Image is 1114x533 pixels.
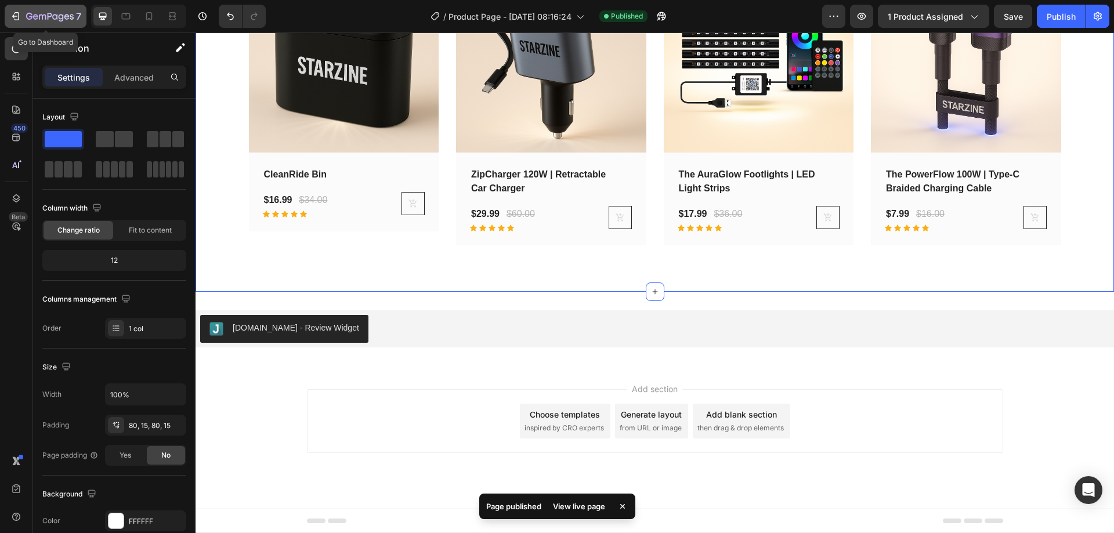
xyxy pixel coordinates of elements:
[120,450,131,461] span: Yes
[102,159,133,176] div: $34.00
[56,41,151,55] p: Section
[502,390,588,401] span: then drag & drop elements
[11,124,28,133] div: 450
[546,498,612,514] div: View live page
[42,389,62,400] div: Width
[42,420,69,430] div: Padding
[219,5,266,28] div: Undo/Redo
[76,9,81,23] p: 7
[1075,476,1102,504] div: Open Intercom Messenger
[37,289,164,302] div: [DOMAIN_NAME] - Review Widget
[425,376,486,388] div: Generate layout
[329,390,408,401] span: inspired by CRO experts
[449,10,572,23] span: Product Page - [DATE] 08:16:24
[42,516,60,526] div: Color
[482,134,626,164] a: The AuraGlow Footlights | LED Light Strips
[274,134,418,164] a: ZipCharger 120W | Retractable Car Charger
[57,225,100,235] span: Change ratio
[114,71,154,84] p: Advanced
[1004,12,1023,21] span: Save
[42,487,99,502] div: Background
[129,225,172,235] span: Fit to content
[67,134,211,150] a: CleanRide Bin
[57,71,90,84] p: Settings
[611,11,643,21] span: Published
[719,173,750,190] div: $16.00
[42,201,104,216] div: Column width
[517,173,548,190] div: $36.00
[689,134,833,164] a: The PowerFlow 100W | Type-C Braided Charging Cable
[129,324,183,334] div: 1 col
[1047,10,1076,23] div: Publish
[106,384,186,405] input: Auto
[42,110,81,125] div: Layout
[274,173,305,190] div: $29.99
[334,376,404,388] div: Choose templates
[511,376,581,388] div: Add blank section
[42,360,73,375] div: Size
[67,159,98,176] div: $16.99
[994,5,1032,28] button: Save
[443,10,446,23] span: /
[888,10,963,23] span: 1 product assigned
[9,212,28,222] div: Beta
[42,292,133,307] div: Columns management
[310,173,341,190] div: $60.00
[129,420,183,431] div: 80, 15, 80, 15
[424,390,486,401] span: from URL or image
[42,450,99,461] div: Page padding
[196,32,1114,533] iframe: Design area
[45,252,184,269] div: 12
[486,501,541,512] p: Page published
[432,350,487,362] span: Add section
[5,5,86,28] button: 7
[878,5,989,28] button: 1 product assigned
[5,282,173,310] button: Judge.me - Review Widget
[14,289,28,303] img: Judgeme.png
[689,173,715,190] div: $7.99
[482,173,513,190] div: $17.99
[129,516,183,527] div: FFFFFF
[161,450,171,461] span: No
[42,323,62,333] div: Order
[1037,5,1086,28] button: Publish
